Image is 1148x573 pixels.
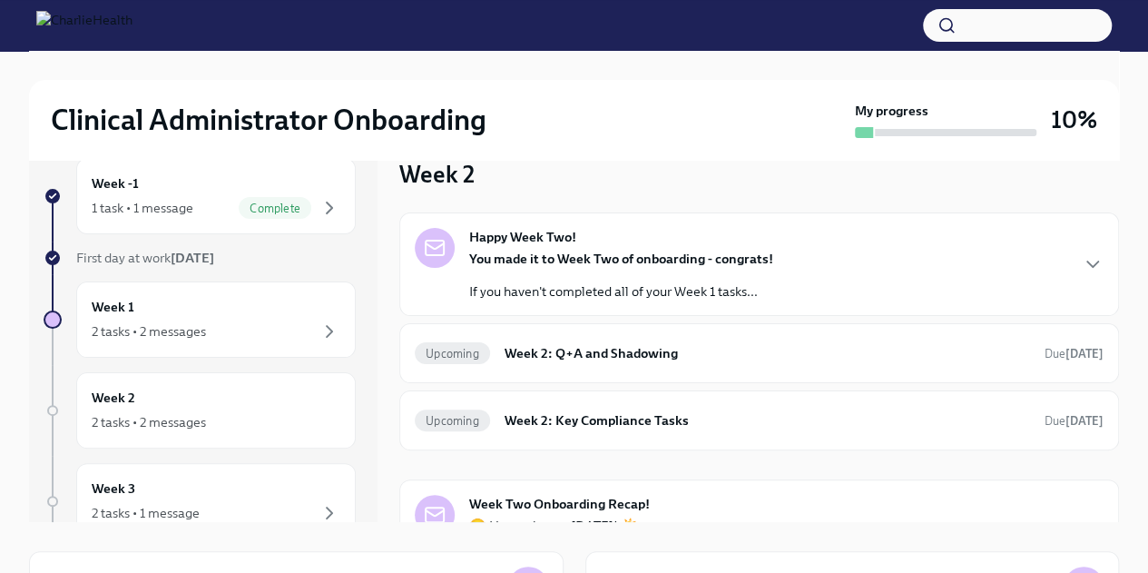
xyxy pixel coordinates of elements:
div: 2 tasks • 1 message [92,504,200,522]
div: 1 task • 1 message [92,199,193,217]
span: Due [1045,414,1104,428]
a: Week 22 tasks • 2 messages [44,372,356,449]
span: First day at work [76,250,214,266]
a: Week 32 tasks • 1 message [44,463,356,539]
p: 😎 Happy, happy [DATE]! ☀️ [469,517,903,535]
strong: My progress [855,102,928,120]
h6: Week 3 [92,479,135,499]
p: If you haven't completed all of your Week 1 tasks... [469,282,773,301]
strong: Happy Week Two! [469,228,576,246]
a: First day at work[DATE] [44,249,356,267]
span: Due [1045,347,1104,361]
span: Upcoming [415,347,490,361]
h6: Week -1 [92,173,139,193]
h6: Week 1 [92,297,134,317]
strong: [DATE] [1065,347,1104,361]
a: Week 12 tasks • 2 messages [44,282,356,358]
h6: Week 2 [92,388,135,408]
h3: Week 2 [399,158,475,191]
strong: [DATE] [171,250,214,266]
span: Upcoming [415,414,490,428]
strong: [DATE] [1065,414,1104,428]
img: CharlieHealth [36,11,132,40]
a: Week -11 task • 1 messageComplete [44,158,356,234]
h6: Week 2: Key Compliance Tasks [505,410,1030,430]
h3: 10% [1051,104,1097,136]
span: August 25th, 2025 10:00 [1045,412,1104,430]
a: UpcomingWeek 2: Q+A and ShadowingDue[DATE] [415,339,1104,368]
strong: You made it to Week Two of onboarding - congrats! [469,251,773,267]
h6: Week 2: Q+A and Shadowing [505,343,1030,363]
span: Complete [239,202,311,215]
a: UpcomingWeek 2: Key Compliance TasksDue[DATE] [415,406,1104,435]
h2: Clinical Administrator Onboarding [51,102,486,138]
div: 2 tasks • 2 messages [92,322,206,341]
strong: Week Two Onboarding Recap! [469,495,650,513]
span: August 25th, 2025 10:00 [1045,345,1104,362]
div: 2 tasks • 2 messages [92,413,206,431]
